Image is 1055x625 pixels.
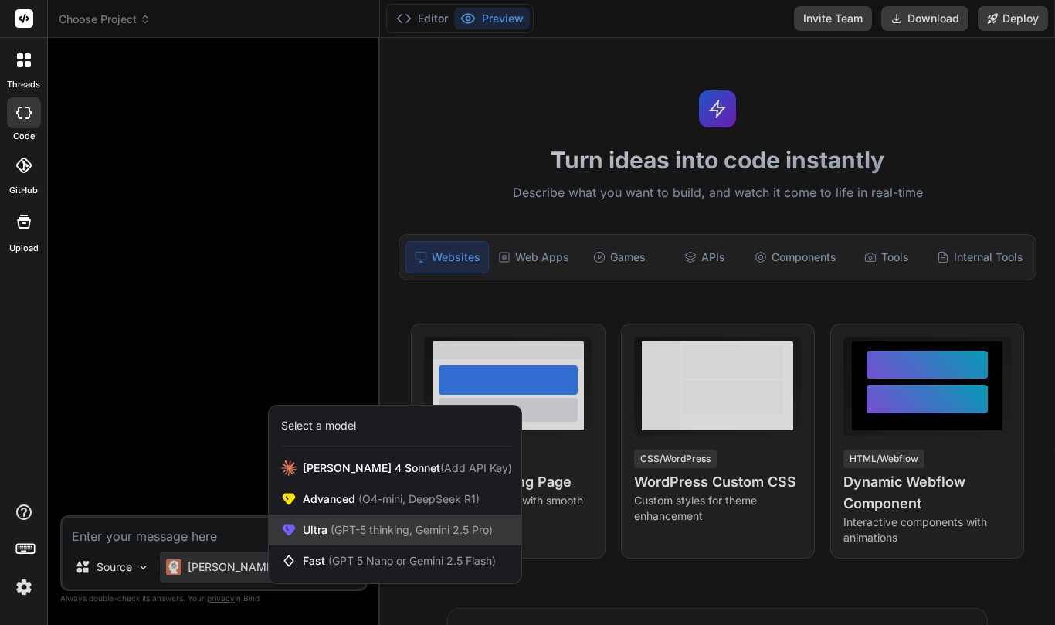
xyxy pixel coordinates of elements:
[303,522,493,538] span: Ultra
[327,523,493,536] span: (GPT-5 thinking, Gemini 2.5 Pro)
[13,130,35,143] label: code
[303,491,480,507] span: Advanced
[9,242,39,255] label: Upload
[355,492,480,505] span: (O4-mini, DeepSeek R1)
[440,461,512,474] span: (Add API Key)
[7,78,40,91] label: threads
[303,553,496,569] span: Fast
[9,184,38,197] label: GitHub
[303,460,512,476] span: [PERSON_NAME] 4 Sonnet
[328,554,496,567] span: (GPT 5 Nano or Gemini 2.5 Flash)
[11,574,37,600] img: settings
[281,418,356,433] div: Select a model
